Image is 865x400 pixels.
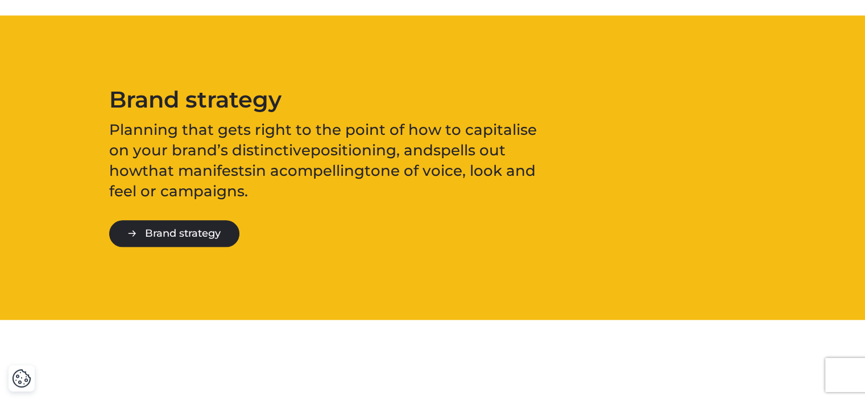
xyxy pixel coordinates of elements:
span: Planning that gets right to the point of how to capitalise on your brand’s distinctive [109,121,537,159]
span: compelling [279,162,365,180]
img: Revisit consent button [12,369,31,388]
span: spells out how [109,141,506,180]
a: Brand strategy [109,220,239,247]
h2: Brand strategy [109,88,557,111]
button: Cookie Settings [12,369,31,388]
span: positioning, and [311,141,433,159]
span: in a [252,162,279,180]
span: tone of voice, look and feel or campaigns. [109,162,536,200]
span: that manifests [142,162,252,180]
